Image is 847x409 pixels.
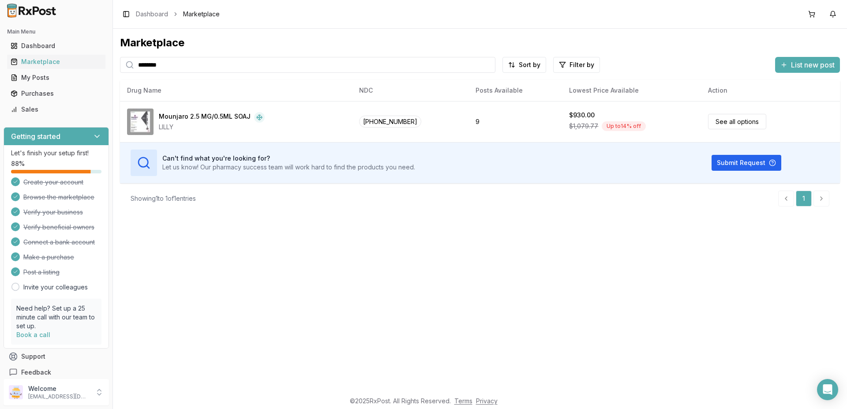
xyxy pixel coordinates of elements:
[7,54,105,70] a: Marketplace
[131,194,196,203] div: Showing 1 to 1 of 1 entries
[701,80,840,101] th: Action
[159,123,265,131] div: LILLY
[602,121,646,131] div: Up to 14 % off
[21,368,51,377] span: Feedback
[11,105,102,114] div: Sales
[136,10,220,19] nav: breadcrumb
[23,238,95,247] span: Connect a bank account
[352,80,468,101] th: NDC
[23,208,83,217] span: Verify your business
[11,89,102,98] div: Purchases
[120,36,840,50] div: Marketplace
[7,38,105,54] a: Dashboard
[4,364,109,380] button: Feedback
[28,393,90,400] p: [EMAIL_ADDRESS][DOMAIN_NAME]
[23,283,88,292] a: Invite your colleagues
[127,109,154,135] img: Mounjaro 2.5 MG/0.5ML SOAJ
[468,101,562,142] td: 9
[23,223,94,232] span: Verify beneficial owners
[4,349,109,364] button: Support
[28,384,90,393] p: Welcome
[11,131,60,142] h3: Getting started
[11,73,102,82] div: My Posts
[4,39,109,53] button: Dashboard
[502,57,546,73] button: Sort by
[817,379,838,400] div: Open Intercom Messenger
[136,10,168,19] a: Dashboard
[159,112,251,123] div: Mounjaro 2.5 MG/0.5ML SOAJ
[791,60,835,70] span: List new post
[7,28,105,35] h2: Main Menu
[16,331,50,338] a: Book a call
[468,80,562,101] th: Posts Available
[162,154,415,163] h3: Can't find what you're looking for?
[708,114,766,129] a: See all options
[570,60,594,69] span: Filter by
[23,193,94,202] span: Browse the marketplace
[23,178,83,187] span: Create your account
[4,4,60,18] img: RxPost Logo
[183,10,220,19] span: Marketplace
[120,80,352,101] th: Drug Name
[4,55,109,69] button: Marketplace
[712,155,781,171] button: Submit Request
[553,57,600,73] button: Filter by
[519,60,540,69] span: Sort by
[16,304,96,330] p: Need help? Set up a 25 minute call with our team to set up.
[569,122,598,131] span: $1,079.77
[11,41,102,50] div: Dashboard
[359,116,421,128] span: [PHONE_NUMBER]
[11,159,25,168] span: 88 %
[162,163,415,172] p: Let us know! Our pharmacy success team will work hard to find the products you need.
[23,268,60,277] span: Post a listing
[7,86,105,101] a: Purchases
[23,253,74,262] span: Make a purchase
[454,397,472,405] a: Terms
[7,70,105,86] a: My Posts
[778,191,829,206] nav: pagination
[4,71,109,85] button: My Posts
[7,101,105,117] a: Sales
[775,61,840,70] a: List new post
[9,385,23,399] img: User avatar
[775,57,840,73] button: List new post
[796,191,812,206] a: 1
[4,102,109,116] button: Sales
[11,149,101,158] p: Let's finish your setup first!
[4,86,109,101] button: Purchases
[476,397,498,405] a: Privacy
[11,57,102,66] div: Marketplace
[569,111,595,120] div: $930.00
[562,80,701,101] th: Lowest Price Available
